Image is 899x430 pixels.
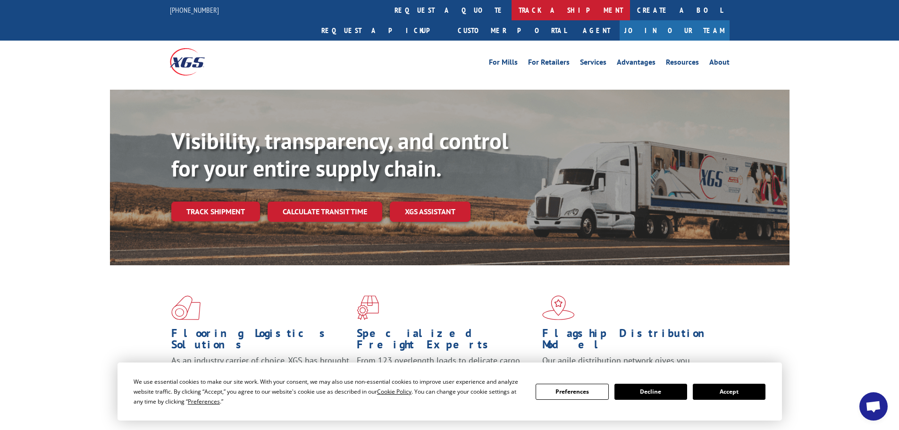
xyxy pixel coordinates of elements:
[573,20,620,41] a: Agent
[118,363,782,421] div: Cookie Consent Prompt
[188,397,220,405] span: Preferences
[859,392,888,421] a: Open chat
[268,202,382,222] a: Calculate transit time
[377,388,412,396] span: Cookie Policy
[171,126,508,183] b: Visibility, transparency, and control for your entire supply chain.
[390,202,471,222] a: XGS ASSISTANT
[357,355,535,397] p: From 123 overlength loads to delicate cargo, our experienced staff knows the best way to move you...
[171,295,201,320] img: xgs-icon-total-supply-chain-intelligence-red
[666,59,699,69] a: Resources
[134,377,524,406] div: We use essential cookies to make our site work. With your consent, we may also use non-essential ...
[709,59,730,69] a: About
[536,384,608,400] button: Preferences
[542,328,721,355] h1: Flagship Distribution Model
[171,355,349,388] span: As an industry carrier of choice, XGS has brought innovation and dedication to flooring logistics...
[620,20,730,41] a: Join Our Team
[451,20,573,41] a: Customer Portal
[693,384,765,400] button: Accept
[542,295,575,320] img: xgs-icon-flagship-distribution-model-red
[580,59,606,69] a: Services
[314,20,451,41] a: Request a pickup
[614,384,687,400] button: Decline
[357,295,379,320] img: xgs-icon-focused-on-flooring-red
[357,328,535,355] h1: Specialized Freight Experts
[171,202,260,221] a: Track shipment
[489,59,518,69] a: For Mills
[617,59,655,69] a: Advantages
[170,5,219,15] a: [PHONE_NUMBER]
[542,355,716,377] span: Our agile distribution network gives you nationwide inventory management on demand.
[171,328,350,355] h1: Flooring Logistics Solutions
[528,59,570,69] a: For Retailers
